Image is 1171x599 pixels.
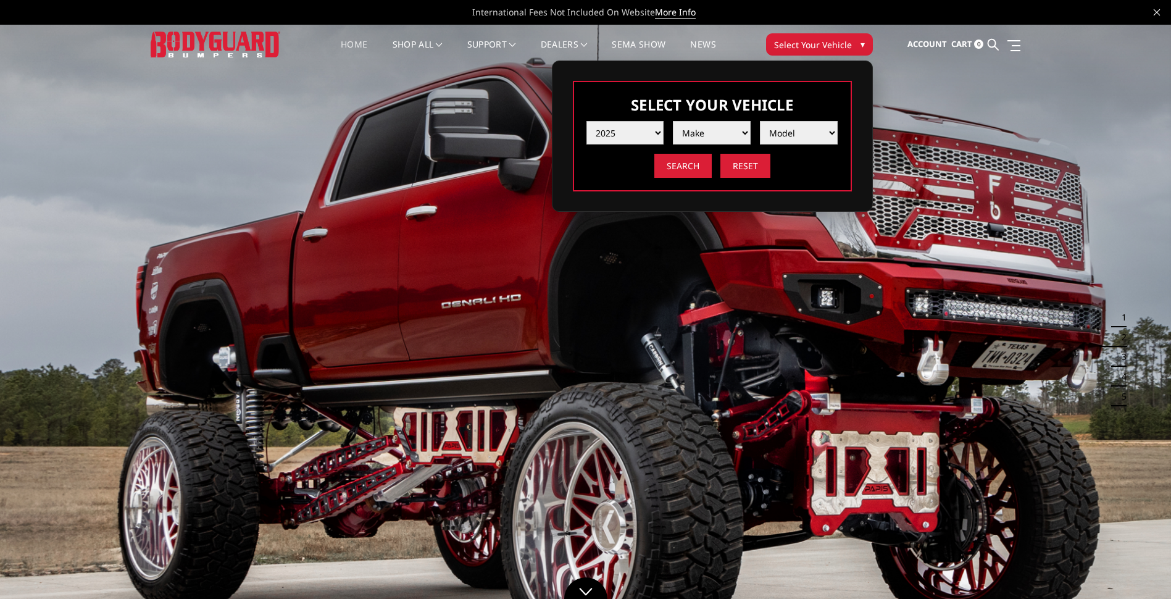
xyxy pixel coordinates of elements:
button: 3 of 5 [1114,347,1127,367]
span: Select Your Vehicle [774,38,852,51]
a: SEMA Show [612,40,665,64]
input: Search [654,154,712,178]
span: Account [907,38,947,49]
span: ▾ [861,38,865,51]
button: 5 of 5 [1114,387,1127,406]
button: 2 of 5 [1114,327,1127,347]
span: Cart [951,38,972,49]
select: Please select the value from list. [673,121,751,145]
button: 4 of 5 [1114,367,1127,387]
button: 1 of 5 [1114,308,1127,327]
h3: Select Your Vehicle [586,94,838,115]
a: More Info [655,6,696,19]
a: Click to Down [564,577,607,599]
span: 0 [974,40,983,49]
a: News [690,40,715,64]
img: BODYGUARD BUMPERS [151,31,280,57]
a: Dealers [541,40,588,64]
input: Reset [720,154,770,178]
a: Cart 0 [951,28,983,61]
button: Select Your Vehicle [766,33,873,56]
a: Support [467,40,516,64]
a: Home [341,40,367,64]
a: Account [907,28,947,61]
a: shop all [393,40,443,64]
